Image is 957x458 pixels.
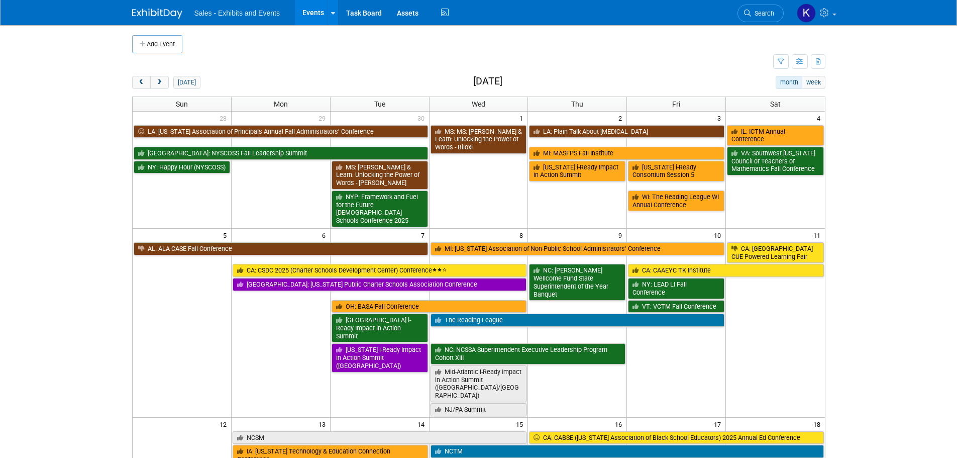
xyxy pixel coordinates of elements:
span: Thu [571,100,583,108]
a: Search [737,5,784,22]
span: Tue [374,100,385,108]
a: [GEOGRAPHIC_DATA]: NYSCOSS Fall Leadership Summit [134,147,428,160]
span: Search [751,10,774,17]
button: Add Event [132,35,182,53]
span: 7 [420,229,429,241]
a: CA: CAAEYC TK Institute [628,264,823,277]
a: NC: NCSSA Superintendent Executive Leadership Program Cohort XIII [431,343,626,364]
span: Wed [472,100,485,108]
a: WI: The Reading League WI Annual Conference [628,191,724,211]
span: 12 [219,418,231,430]
span: 14 [416,418,429,430]
a: LA: Plain Talk About [MEDICAL_DATA] [529,125,724,138]
a: NJ/PA Summit [431,403,527,416]
span: 16 [614,418,626,430]
a: NY: Happy Hour (NYSCOSS) [134,161,230,174]
a: CA: CSDC 2025 (Charter Schools Development Center) Conference [233,264,527,277]
span: Fri [672,100,680,108]
span: 28 [219,112,231,124]
span: Sales - Exhibits and Events [194,9,280,17]
span: 18 [812,418,825,430]
a: Mid-Atlantic i-Ready Impact in Action Summit ([GEOGRAPHIC_DATA]/[GEOGRAPHIC_DATA]) [431,365,527,402]
span: Sat [770,100,781,108]
span: 11 [812,229,825,241]
a: NCSM [233,431,527,444]
a: MS: [PERSON_NAME] & Learn: Unlocking the Power of Words - [PERSON_NAME] [332,161,428,190]
span: Sun [176,100,188,108]
button: month [776,76,802,89]
span: 15 [515,418,527,430]
img: Kara Haven [797,4,816,23]
a: MI: MASFPS Fall Institute [529,147,724,160]
span: 6 [321,229,330,241]
a: The Reading League [431,314,725,327]
button: [DATE] [173,76,200,89]
button: prev [132,76,151,89]
span: 5 [222,229,231,241]
a: CA: CABSE ([US_STATE] Association of Black School Educators) 2025 Annual Ed Conference [529,431,823,444]
a: NC: [PERSON_NAME] Wellcome Fund State Superintendent of the Year Banquet [529,264,625,301]
a: VA: Southwest [US_STATE] Council of Teachers of Mathematics Fall Conference [727,147,823,175]
a: AL: ALA CASE Fall Conference [134,242,428,255]
span: 13 [317,418,330,430]
a: OH: BASA Fall Conference [332,300,527,313]
a: IL: ICTM Annual Conference [727,125,823,146]
span: 2 [617,112,626,124]
a: VT: VCTM Fall Conference [628,300,724,313]
a: NYP: Framework and Fuel for the Future [DEMOGRAPHIC_DATA] Schools Conference 2025 [332,191,428,227]
a: LA: [US_STATE] Association of Principals Annual Fall Administrators’ Conference [134,125,428,138]
span: 8 [518,229,527,241]
a: [GEOGRAPHIC_DATA]: [US_STATE] Public Charter Schools Association Conference [233,278,527,291]
a: NCTM [431,445,824,458]
a: [US_STATE] i-Ready Impact in Action Summit ([GEOGRAPHIC_DATA]) [332,343,428,372]
button: week [802,76,825,89]
img: ExhibitDay [132,9,182,19]
span: Mon [274,100,288,108]
span: 29 [317,112,330,124]
a: NY: LEAD LI Fall Conference [628,278,724,299]
span: 9 [617,229,626,241]
a: [GEOGRAPHIC_DATA] i-Ready Impact in Action Summit [332,314,428,342]
span: 1 [518,112,527,124]
a: [US_STATE] i-Ready Impact in Action Summit [529,161,625,181]
span: 3 [716,112,725,124]
h2: [DATE] [473,76,502,87]
a: MS: MS: [PERSON_NAME] & Learn: Unlocking the Power of Words - Biloxi [431,125,527,154]
a: [US_STATE] i-Ready Consortium Session 5 [628,161,724,181]
span: 4 [816,112,825,124]
span: 30 [416,112,429,124]
button: next [150,76,169,89]
span: 10 [713,229,725,241]
span: 17 [713,418,725,430]
a: MI: [US_STATE] Association of Non-Public School Administrators’ Conference [431,242,725,255]
a: CA: [GEOGRAPHIC_DATA] CUE Powered Learning Fair [727,242,823,263]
